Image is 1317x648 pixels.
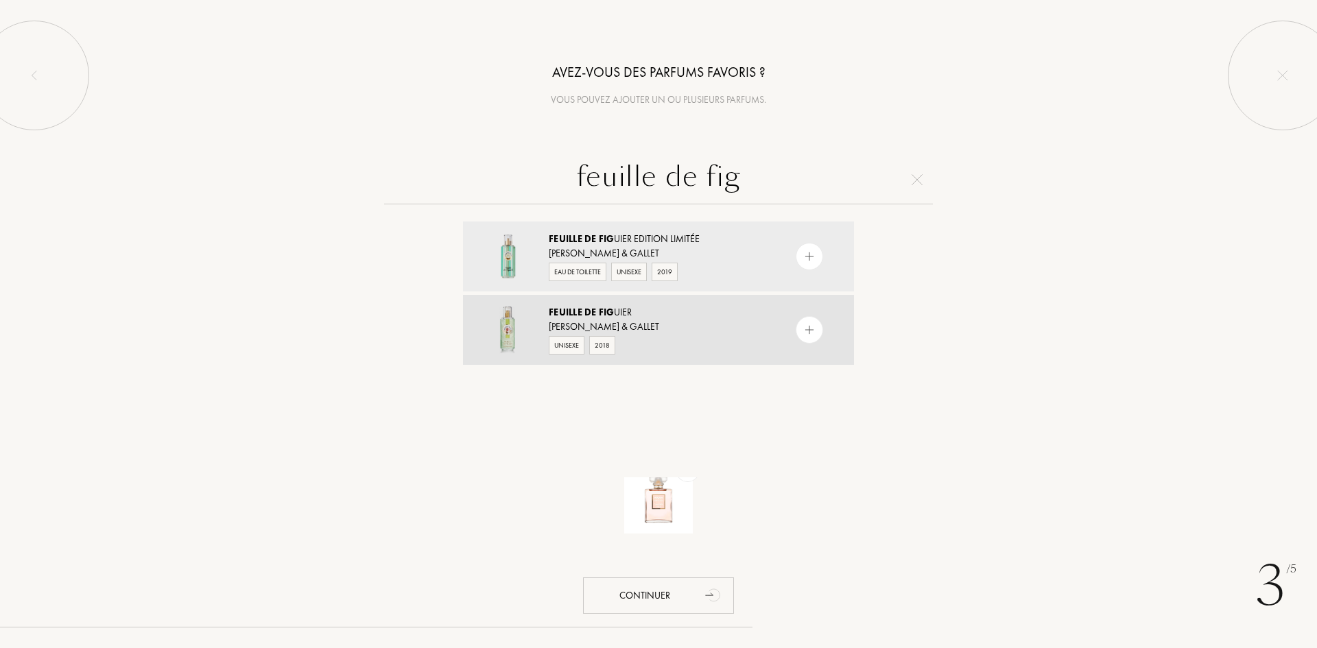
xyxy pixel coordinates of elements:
span: /5 [1286,562,1296,577]
div: [PERSON_NAME] & Gallet [549,320,767,334]
img: Feuille de Figuier Edition Limitée [484,232,532,280]
img: cross.svg [912,174,923,185]
div: 2019 [652,263,678,281]
span: Feuille [549,232,582,245]
div: 3 [1256,545,1296,627]
input: Rechercher un parfum [384,155,933,204]
div: 2018 [589,336,615,355]
div: Continuer [583,577,734,614]
div: Eau de Toilette [549,263,606,281]
img: Feuille de Figuier [484,306,532,354]
span: Feuille [549,306,582,318]
span: de [584,232,597,245]
img: Coco Mademoiselle [634,475,683,523]
img: quit_onboard.svg [1277,70,1288,81]
span: Fig [599,232,615,245]
div: animation [700,581,728,608]
div: Unisexe [549,336,584,355]
div: uier Edition Limitée [549,232,767,246]
img: add_pf.svg [803,250,816,263]
img: add_pf.svg [680,462,696,478]
div: [PERSON_NAME] & Gallet [549,246,767,261]
div: uier [549,305,767,320]
span: Fig [599,306,615,318]
div: Unisexe [611,263,647,281]
span: de [584,306,597,318]
img: add_pf.svg [803,324,816,337]
img: left_onboard.svg [29,70,40,81]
